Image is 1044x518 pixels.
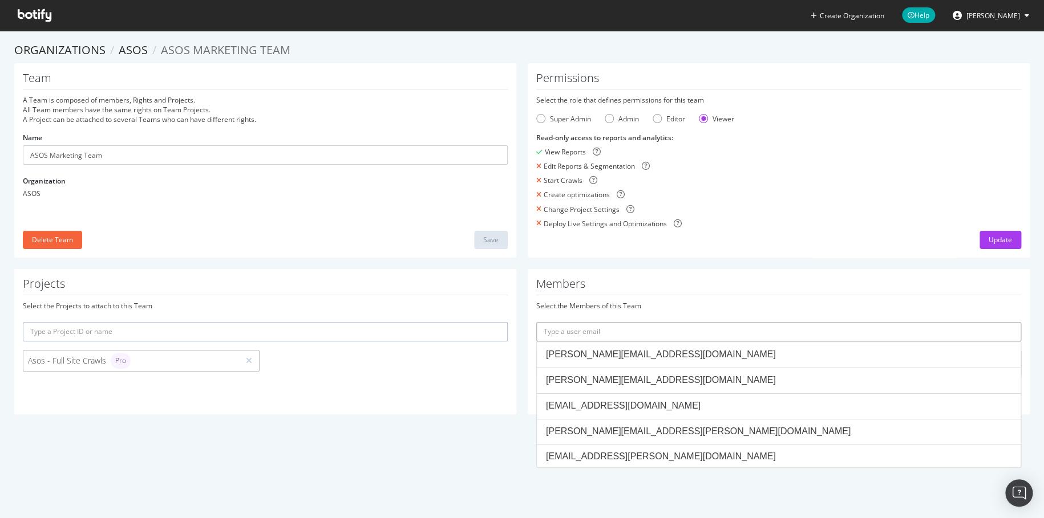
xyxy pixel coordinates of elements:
[23,72,508,89] h1: Team
[713,114,734,124] div: Viewer
[23,145,508,165] input: Name
[546,450,1011,463] div: [EMAIL_ADDRESS][PERSON_NAME][DOMAIN_NAME]
[546,348,1011,361] div: [PERSON_NAME][EMAIL_ADDRESS][DOMAIN_NAME]
[546,374,1011,387] div: [PERSON_NAME][EMAIL_ADDRESS][DOMAIN_NAME]
[989,235,1012,244] div: Update
[544,219,667,229] div: Deploy Live Settings and Optimizations
[980,231,1021,249] button: Update
[111,353,131,369] div: brand label
[23,322,508,341] input: Type a Project ID or name
[536,72,1021,89] h1: Permissions
[14,42,1030,59] ol: breadcrumbs
[653,114,685,124] div: Editor
[546,425,1011,438] div: [PERSON_NAME][EMAIL_ADDRESS][PERSON_NAME][DOMAIN_NAME]
[536,278,1021,295] h1: Members
[119,42,148,58] a: ASOS
[699,114,734,124] div: Viewer
[474,231,508,249] button: Save
[32,235,73,244] div: Delete Team
[666,114,685,124] div: Editor
[23,133,42,142] label: Name
[605,114,639,124] div: Admin
[902,7,935,23] span: Help
[618,114,639,124] div: Admin
[161,42,290,58] span: ASOS Marketing Team
[23,278,508,295] h1: Projects
[536,133,1021,142] div: Read-only access to reports and analytics :
[536,322,1021,341] input: Type a user email
[544,190,610,199] div: Create optimizations
[544,205,620,214] div: Change Project Settings
[544,176,582,185] div: Start Crawls
[536,114,591,124] div: Super Admin
[536,301,1021,311] div: Select the Members of this Team
[545,147,586,157] div: View Reports
[23,95,508,124] div: A Team is composed of members, Rights and Projects. All Team members have the same rights on Team...
[115,357,126,364] span: Pro
[944,6,1038,25] button: [PERSON_NAME]
[23,231,82,249] button: Delete Team
[546,399,1011,413] div: [EMAIL_ADDRESS][DOMAIN_NAME]
[536,95,1021,105] div: Select the role that defines permissions for this team
[23,301,508,311] div: Select the Projects to attach to this Team
[1005,479,1033,507] div: Open Intercom Messenger
[23,189,508,198] div: ASOS
[28,353,234,369] div: Asos - Full Site Crawls
[544,161,635,171] div: Edit Reports & Segmentation
[810,10,885,21] button: Create Organization
[23,176,66,186] label: Organization
[966,11,1020,21] span: Richard Lawther
[483,235,499,244] div: Save
[550,114,591,124] div: Super Admin
[14,42,106,58] a: Organizations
